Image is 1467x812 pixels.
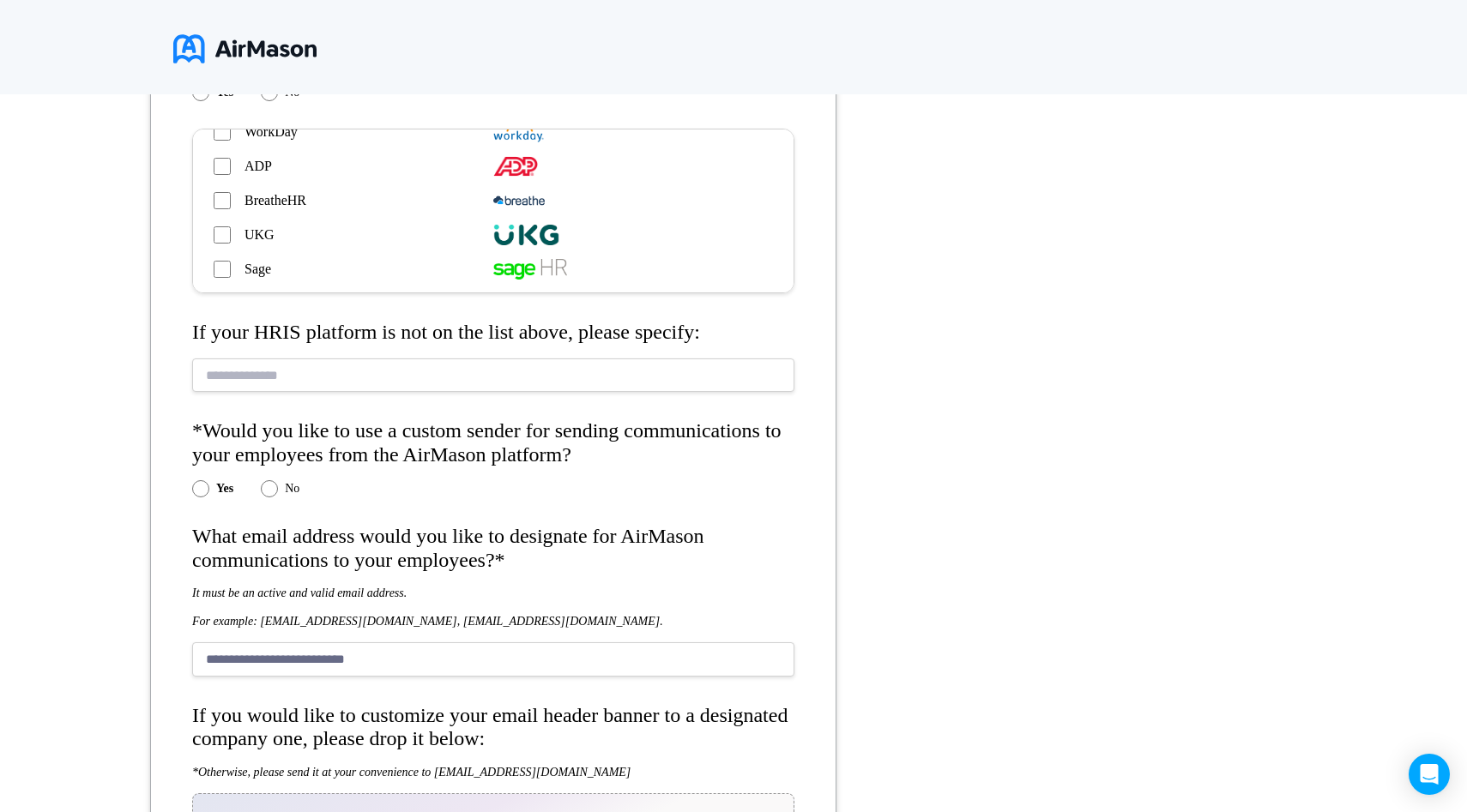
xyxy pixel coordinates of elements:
[192,525,794,572] h4: What email address would you like to designate for AirMason communications to your employees?*
[192,765,794,779] h5: *Otherwise, please send it at your convenience to [EMAIL_ADDRESS][DOMAIN_NAME]
[214,192,231,209] input: BreatheHR
[244,227,275,243] span: UKG
[493,122,544,142] img: WorkDay
[214,261,231,278] input: Sage
[216,482,233,496] label: Yes
[493,190,545,211] img: BreatheHR
[192,419,794,466] h4: *Would you like to use a custom sender for sending communications to your employees from the AirM...
[192,586,794,600] h5: It must be an active and valid email address.
[244,193,306,208] span: BreatheHR
[244,124,298,140] span: WorkDay
[192,321,794,345] h4: If your HRIS platform is not on the list above, please specify:
[1409,754,1450,795] div: Open Intercom Messenger
[285,482,299,496] label: No
[192,704,794,751] h4: If you would like to customize your email header banner to a designated company one, please drop ...
[493,156,538,177] img: ADP
[493,225,559,245] img: UKG
[214,226,231,244] input: UKG
[244,262,271,277] span: Sage
[244,159,272,174] span: ADP
[173,27,317,70] img: logo
[214,158,231,175] input: ADP
[493,259,567,280] img: SageHR
[192,614,794,629] h5: For example: [EMAIL_ADDRESS][DOMAIN_NAME], [EMAIL_ADDRESS][DOMAIN_NAME].
[214,123,231,141] input: WorkDay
